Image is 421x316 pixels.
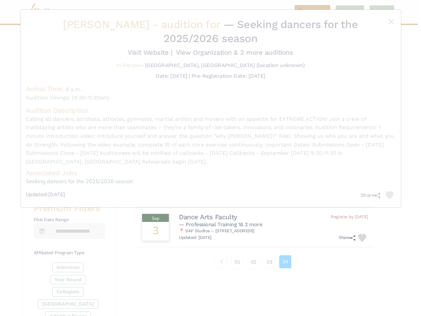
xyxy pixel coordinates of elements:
[116,62,305,69] h5: - [GEOGRAPHIC_DATA], [GEOGRAPHIC_DATA] (location unknown)
[192,73,266,79] h5: Pre-Registration Date: [DATE]
[164,18,358,45] span: — Seeking dancers for the 2025/2026 season
[155,73,190,79] h5: Date: [DATE] |
[26,191,65,198] h5: [DATE]
[360,192,380,199] h5: Share
[26,106,396,115] h4: Audition Description
[26,85,65,93] h4: Arrival Time:
[26,177,396,186] a: Seeking dancers for the 2025/2026 season
[161,18,220,31] span: audition for
[66,86,81,92] span: 9 a.m.
[387,18,395,26] button: Close
[128,48,172,56] a: Visit Website |
[116,62,141,68] span: In-Person
[26,191,48,198] span: Updated:
[26,93,396,102] span: Audition timings: (9:30-11:30am)
[26,115,396,166] span: Calling all dancers, acrobats, athletes, gymnasts, martial artists and movers with an appetite fo...
[176,48,293,56] a: View Organization & 2 more auditions
[63,18,223,31] span: [PERSON_NAME] -
[26,169,396,177] h4: Associated Jobs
